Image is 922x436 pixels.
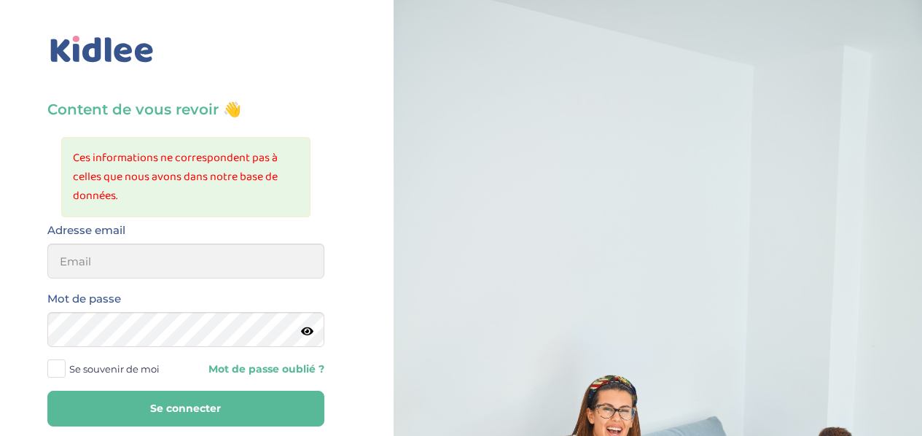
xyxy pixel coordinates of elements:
[47,391,324,427] button: Se connecter
[47,33,157,66] img: logo_kidlee_bleu
[69,359,160,378] span: Se souvenir de moi
[73,149,299,206] li: Ces informations ne correspondent pas à celles que nous avons dans notre base de données.
[47,221,125,240] label: Adresse email
[47,244,324,279] input: Email
[47,289,121,308] label: Mot de passe
[197,362,324,376] a: Mot de passe oublié ?
[47,99,324,120] h3: Content de vous revoir 👋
